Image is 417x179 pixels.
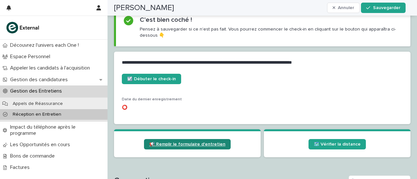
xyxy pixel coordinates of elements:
font: Gestion des Entretiens [10,88,62,94]
font: Annuler [338,6,354,10]
font: Pensez à sauvegarder si ce n'est pas fait. Vous pourrez commencer le check-in en cliquant sur le ... [140,27,396,37]
font: Date du dernier enregistrement [122,97,182,101]
button: Sauvegarder [361,3,405,13]
font: Gestion des candidatures [10,77,68,82]
font: ☑️ Débuter le check-in [127,77,176,81]
a: 🗺️ Vérifier la distance [309,139,366,149]
a: ☑️ Débuter le check-in [122,74,181,84]
font: C'est bien coché ! [140,17,192,23]
font: [PERSON_NAME] [114,4,174,12]
font: Les Opportunités en cours [10,142,70,147]
img: bc51vvfgR2QLHU84CWIQ [5,21,41,34]
font: Découvrez l'univers each One ! [10,43,79,48]
font: Bons de commande [10,153,55,159]
font: 🗺️ Vérifier la distance [314,142,361,147]
font: Factures [10,165,30,170]
font: Sauvegarder [373,6,400,10]
font: Appeler les candidats à l'acquisition [10,65,90,70]
a: 📢 Remplir le formulaire d'entretien [144,139,231,149]
button: Annuler [327,3,360,13]
font: Appels de Réassurance [13,101,63,106]
font: Réception en Entretien [13,112,61,117]
font: Impact du téléphone après le programme [10,124,76,136]
font: Espace Personnel [10,54,50,59]
font: ⭕ [122,105,127,110]
font: 📢 Remplir le formulaire d'entretien [149,142,225,147]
